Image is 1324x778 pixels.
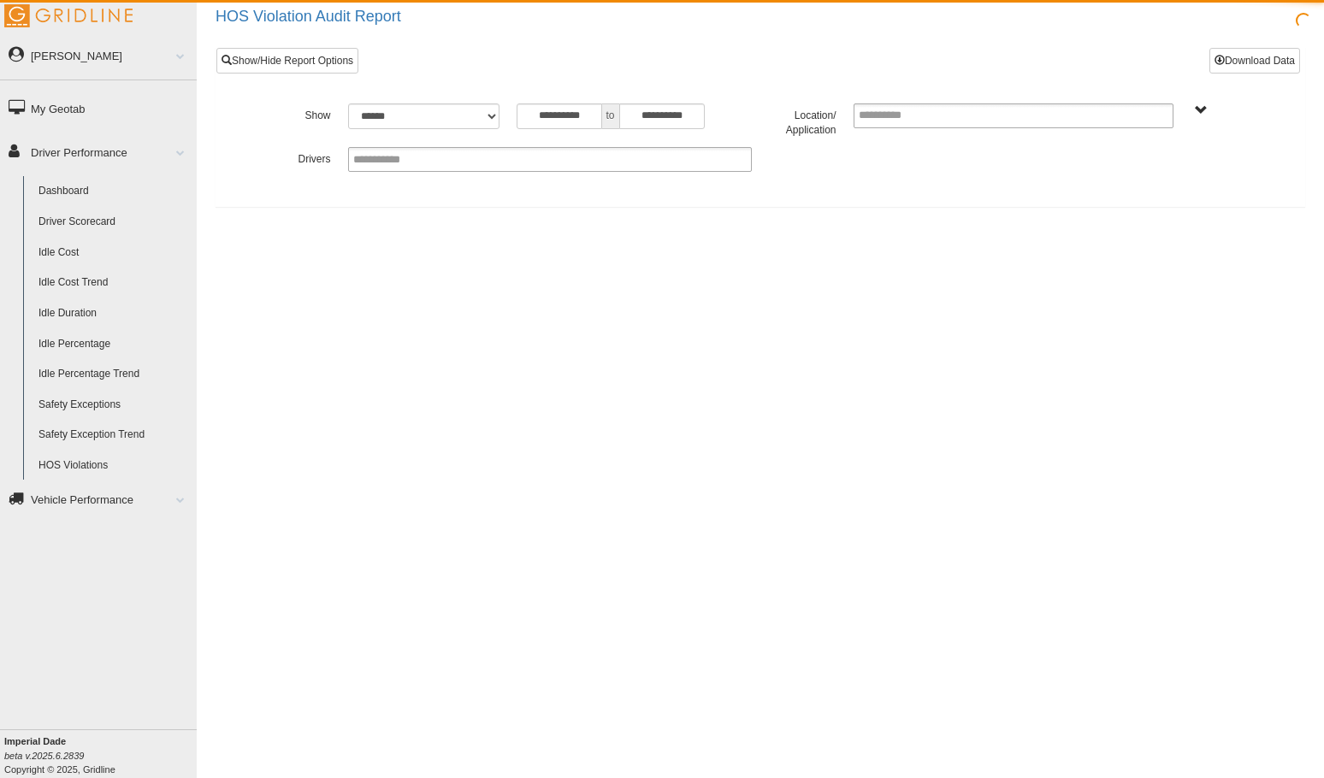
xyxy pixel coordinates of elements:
[255,103,340,124] label: Show
[31,298,197,329] a: Idle Duration
[31,207,197,238] a: Driver Scorecard
[31,329,197,360] a: Idle Percentage
[31,451,197,481] a: HOS Violations
[31,390,197,421] a: Safety Exceptions
[4,751,84,761] i: beta v.2025.6.2839
[602,103,619,129] span: to
[31,176,197,207] a: Dashboard
[255,147,340,168] label: Drivers
[31,268,197,298] a: Idle Cost Trend
[1209,48,1300,74] button: Download Data
[31,238,197,268] a: Idle Cost
[4,736,66,746] b: Imperial Dade
[4,4,133,27] img: Gridline
[31,359,197,390] a: Idle Percentage Trend
[4,734,197,776] div: Copyright © 2025, Gridline
[31,420,197,451] a: Safety Exception Trend
[216,48,358,74] a: Show/Hide Report Options
[216,9,1324,26] h2: HOS Violation Audit Report
[760,103,845,139] label: Location/ Application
